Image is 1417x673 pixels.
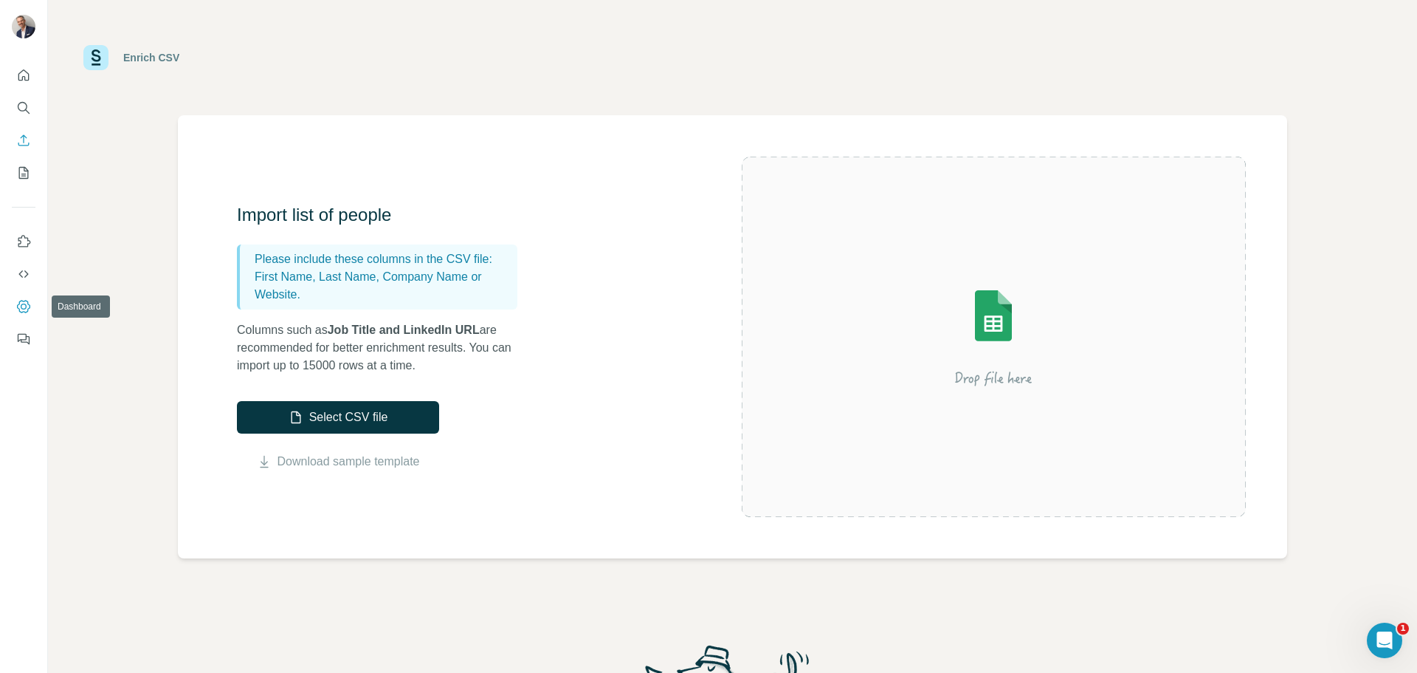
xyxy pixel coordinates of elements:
button: Use Surfe API [12,261,35,287]
span: Job Title and LinkedIn URL [328,324,480,336]
p: Please include these columns in the CSV file: [255,250,511,268]
img: Surfe Logo [83,45,108,70]
button: Download sample template [237,453,439,471]
img: Avatar [12,15,35,38]
button: Quick start [12,62,35,89]
button: Select CSV file [237,401,439,434]
a: Download sample template [277,453,420,471]
button: Use Surfe on LinkedIn [12,228,35,255]
button: Dashboard [12,293,35,320]
h3: Import list of people [237,203,532,227]
p: Columns such as are recommended for better enrichment results. You can import up to 15000 rows at... [237,321,532,375]
img: Surfe Illustration - Drop file here or select below [861,248,1126,426]
p: First Name, Last Name, Company Name or Website. [255,268,511,304]
iframe: Intercom live chat [1367,623,1402,658]
button: Enrich CSV [12,127,35,154]
button: Feedback [12,326,35,352]
button: Search [12,95,35,121]
button: My lists [12,160,35,186]
span: 1 [1397,623,1409,635]
div: Enrich CSV [123,50,179,65]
